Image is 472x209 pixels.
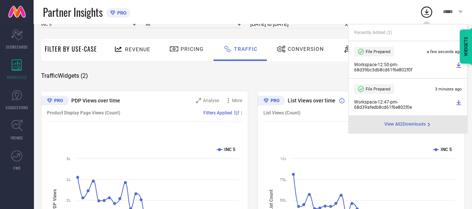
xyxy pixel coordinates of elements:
span: FWD [13,165,21,171]
span: Traffic [234,46,257,52]
div: Open download page [384,122,432,127]
text: INC 5 [224,147,235,152]
div: Premium [257,96,285,107]
span: PDP Views over time [71,98,120,104]
text: 2L [66,178,71,182]
a: View All2Downloads [384,122,432,127]
span: SUGGESTIONS [6,105,28,110]
span: Partner Insights [43,4,103,20]
a: Download [456,99,462,110]
input: Select time period [250,20,351,29]
div: Premium [41,96,69,107]
span: WORKSPACE [7,74,27,80]
a: Download [456,62,462,73]
svg: Zoom [196,98,201,103]
span: Recently Added ( 2 ) [354,30,392,35]
span: SCORECARDS [6,44,28,50]
text: 50L [280,198,287,202]
span: List Views (Count) [263,110,300,116]
span: Filter By Use-Case [45,44,97,53]
text: 3L [66,157,71,161]
span: Workspace - 12:50-pm - 68d39bc3db8cd61f6e802f0f [354,62,454,73]
span: Traffic Widgets ( 2 ) [41,72,88,80]
span: File Prepared [366,87,390,92]
span: Workspace - 12:47-pm - 68d39afedb8cd61f6e802f0e [354,99,454,110]
span: View All 2 Downloads [384,122,426,127]
span: TRENDS [10,135,23,141]
span: Conversion [288,46,324,52]
span: Analyse [203,98,219,103]
text: 2L [66,198,71,202]
span: Product Display Page Views (Count) [47,110,120,116]
span: Filters Applied [203,110,232,116]
div: Open download list [420,5,433,19]
span: a few seconds ago [427,49,462,54]
span: Pricing [181,46,204,52]
text: 1Cr [280,157,287,161]
span: List Views over time [288,98,335,104]
span: PRO [115,10,126,16]
text: 75L [280,178,287,182]
span: More [232,98,242,103]
span: Revenue [125,46,150,52]
text: INC 5 [441,147,452,152]
span: File Prepared [366,49,390,54]
span: 3 minutes ago [435,87,462,92]
span: | [241,110,242,116]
